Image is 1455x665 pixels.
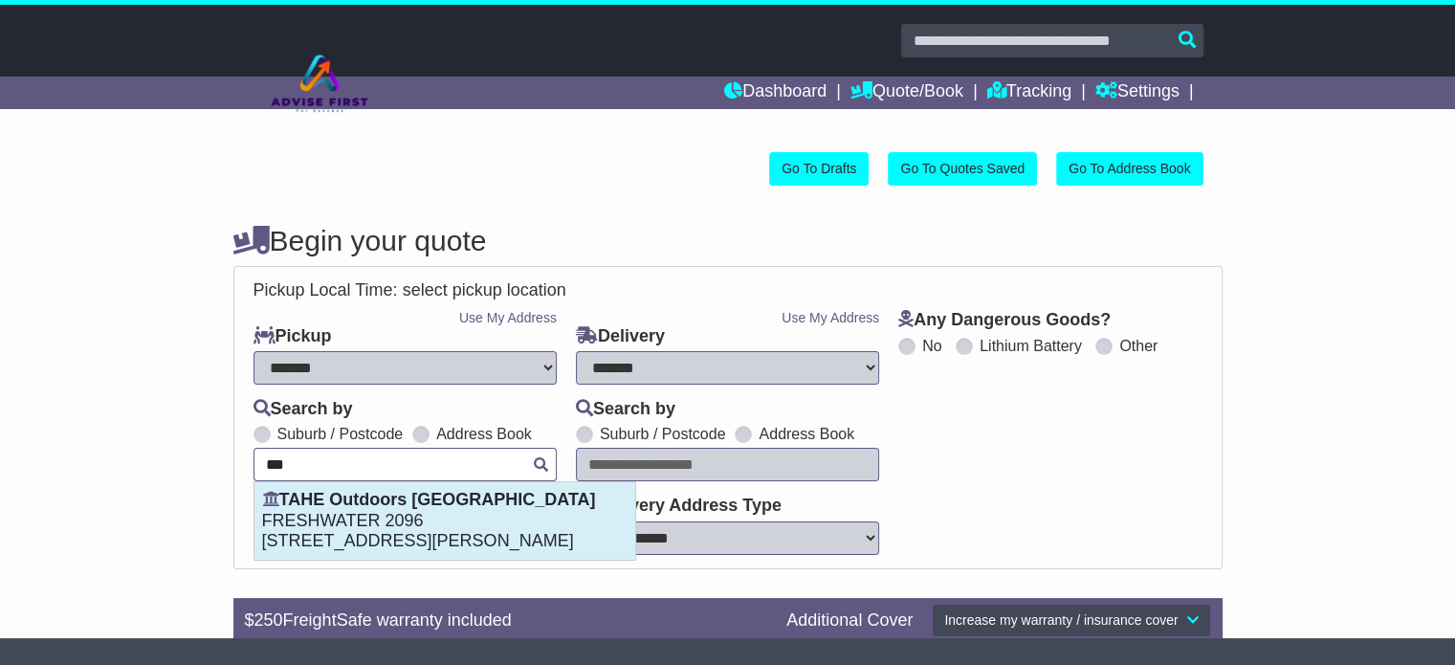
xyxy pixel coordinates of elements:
label: Delivery [576,326,665,347]
a: Quote/Book [850,77,963,109]
label: Delivery Address Type [576,496,782,517]
label: Search by [254,399,353,420]
p: [STREET_ADDRESS][PERSON_NAME] [262,531,628,552]
label: Suburb / Postcode [600,425,726,443]
div: $ FreightSafe warranty included [235,610,778,632]
a: Tracking [987,77,1071,109]
label: Suburb / Postcode [277,425,404,443]
label: Pickup [254,326,332,347]
a: Go To Address Book [1056,152,1202,186]
a: Dashboard [724,77,827,109]
div: Pickup Local Time: [244,280,1212,301]
a: Go To Quotes Saved [888,152,1037,186]
h4: Begin your quote [233,225,1223,256]
label: Other [1119,337,1157,355]
div: Additional Cover [777,610,922,632]
label: Address Book [759,425,854,443]
button: Increase my warranty / insurance cover [932,604,1210,637]
label: Search by [576,399,675,420]
span: 250 [254,610,283,630]
a: Settings [1095,77,1179,109]
a: Use My Address [459,310,557,325]
a: Use My Address [782,310,879,325]
label: No [922,337,941,355]
p: FRESHWATER 2096 [262,511,628,532]
span: Increase my warranty / insurance cover [944,612,1178,628]
a: Go To Drafts [769,152,869,186]
label: Lithium Battery [980,337,1082,355]
span: select pickup location [403,280,566,299]
label: Any Dangerous Goods? [898,310,1111,331]
p: TAHE Outdoors [GEOGRAPHIC_DATA] [262,490,628,511]
label: Address Book [436,425,532,443]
